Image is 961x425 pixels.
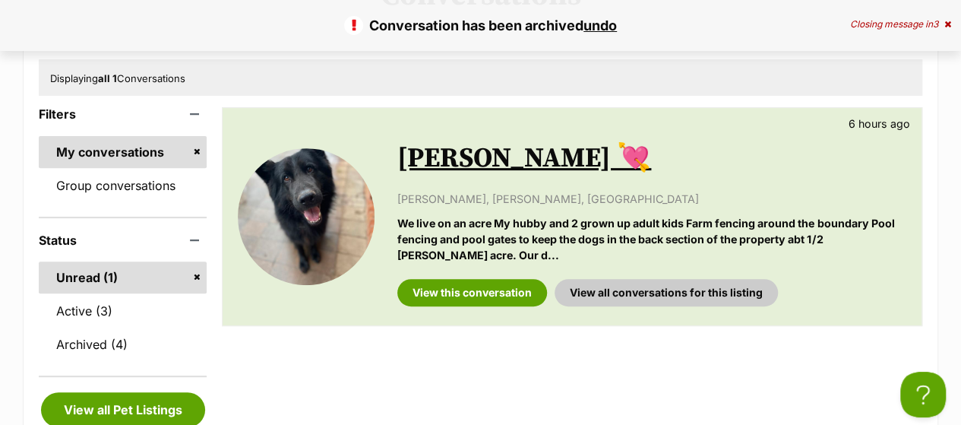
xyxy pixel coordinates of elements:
[98,72,117,84] strong: all 1
[850,19,951,30] div: Closing message in
[397,215,906,264] p: We live on an acre My hubby and 2 grown up adult kids Farm fencing around the boundary Pool fenci...
[933,18,938,30] span: 3
[397,279,547,306] a: View this conversation
[39,295,207,327] a: Active (3)
[39,262,207,293] a: Unread (1)
[39,328,207,360] a: Archived (4)
[397,141,651,176] a: [PERSON_NAME] 💘
[555,279,778,306] a: View all conversations for this listing
[583,17,617,33] a: undo
[900,372,946,417] iframe: Help Scout Beacon - Open
[397,191,906,207] p: [PERSON_NAME], [PERSON_NAME], [GEOGRAPHIC_DATA]
[238,148,375,285] img: Archie 💘
[39,107,207,121] header: Filters
[50,72,185,84] span: Displaying Conversations
[15,15,946,36] p: Conversation has been archived
[39,136,207,168] a: My conversations
[39,233,207,247] header: Status
[849,116,910,132] p: 6 hours ago
[39,170,207,201] a: Group conversations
